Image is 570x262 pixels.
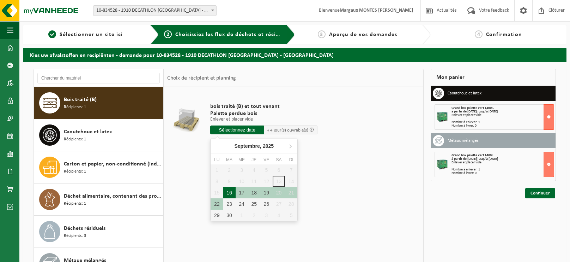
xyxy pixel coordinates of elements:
div: 1 [236,210,248,221]
span: Déchet alimentaire, contenant des produits d'origine animale, non emballé, catégorie 3 [64,192,161,200]
h3: Métaux mélangés [448,135,479,146]
div: Enlever et placer vide [451,113,554,117]
span: Grand box palette vert 1400 L [451,106,494,110]
div: Septembre, [231,140,277,152]
div: Enlever et placer vide [451,161,554,164]
span: Caoutchouc et latex [64,128,112,136]
span: Récipients: 1 [64,104,86,111]
div: Nombre à livrer: 0 [451,171,554,175]
div: 17 [236,187,248,198]
div: Sa [273,156,285,163]
div: Ma [223,156,235,163]
div: 3 [260,210,273,221]
p: Enlever et placer vide [210,117,317,122]
span: + 4 jour(s) ouvrable(s) [267,128,308,133]
button: Déchet alimentaire, contenant des produits d'origine animale, non emballé, catégorie 3 Récipients: 1 [34,184,163,216]
div: 25 [248,198,260,210]
span: bois traité (B) et tout venant [210,103,317,110]
strong: Margaux MONTES [PERSON_NAME] [340,8,413,13]
span: Récipients: 1 [64,136,86,143]
div: 29 [211,210,223,221]
div: Nombre à enlever: 1 [451,168,554,171]
h3: Caoutchouc et latex [448,88,481,99]
span: Récipients: 1 [64,168,86,175]
div: 16 [223,187,235,198]
span: 4 [475,30,483,38]
div: Me [236,156,248,163]
span: Récipients: 3 [64,233,86,239]
div: Lu [211,156,223,163]
div: 30 [223,210,235,221]
button: Carton et papier, non-conditionné (industriel) Récipients: 1 [34,151,163,184]
h2: Kies uw afvalstoffen en recipiënten - demande pour 10-834528 - 1910 DECATHLON [GEOGRAPHIC_DATA] -... [23,48,566,62]
div: Ve [260,156,273,163]
span: 3 [318,30,326,38]
div: 19 [260,187,273,198]
div: 22 [211,198,223,210]
i: 2025 [263,144,274,149]
input: Chercher du matériel [37,73,160,83]
span: 2 [164,30,172,38]
span: 10-834528 - 1910 DECATHLON BRUSSELS CITY - BRUXELLES [93,6,216,16]
span: 1 [48,30,56,38]
div: 2 [248,210,260,221]
span: Récipients: 1 [64,200,86,207]
span: Carton et papier, non-conditionné (industriel) [64,160,161,168]
div: Je [248,156,260,163]
span: Déchets résiduels [64,224,105,233]
button: Bois traité (B) Récipients: 1 [34,87,163,119]
div: 26 [260,198,273,210]
span: Palette perdue bois [210,110,317,117]
span: Bois traité (B) [64,95,97,104]
strong: à partir de [DATE] jusqu'à [DATE] [451,157,498,161]
button: Caoutchouc et latex Récipients: 1 [34,119,163,151]
div: Choix de récipient et planning [164,69,239,87]
span: Sélectionner un site ici [60,32,123,37]
div: Nombre à enlever: 1 [451,121,554,124]
div: Mon panier [431,69,556,86]
span: Confirmation [486,32,522,37]
a: Continuer [525,188,555,198]
div: 18 [248,187,260,198]
a: 1Sélectionner un site ici [26,30,145,39]
button: Déchets résiduels Récipients: 3 [34,216,163,248]
span: Choisissiez les flux de déchets et récipients [175,32,293,37]
span: 10-834528 - 1910 DECATHLON BRUSSELS CITY - BRUXELLES [93,5,217,16]
div: Di [285,156,297,163]
div: Nombre à livrer: 0 [451,124,554,128]
input: Sélectionnez date [210,126,264,134]
strong: à partir de [DATE] jusqu'à [DATE] [451,110,498,113]
span: Grand box palette vert 1400 L [451,153,494,157]
div: 23 [223,198,235,210]
span: Aperçu de vos demandes [329,32,397,37]
div: 24 [236,198,248,210]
